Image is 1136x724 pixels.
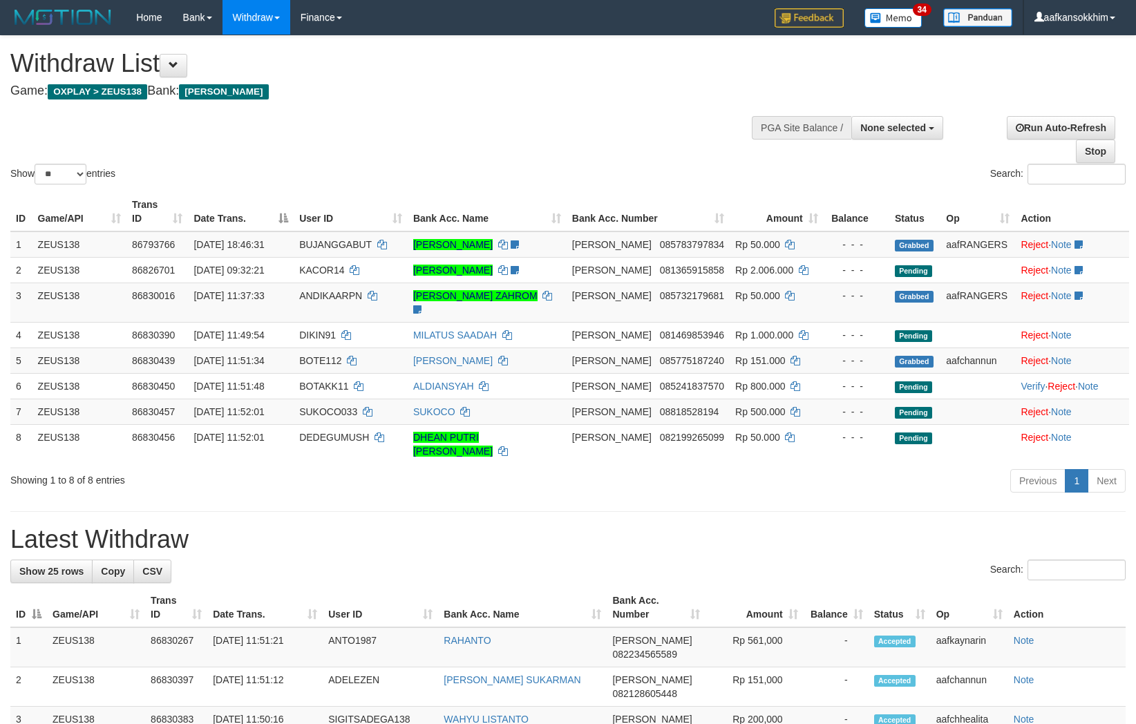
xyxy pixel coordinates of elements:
span: Pending [895,381,932,393]
td: aafchannun [931,667,1008,707]
th: Game/API: activate to sort column ascending [47,588,145,627]
span: BOTE112 [299,355,341,366]
span: KACOR14 [299,265,344,276]
span: [DATE] 09:32:21 [193,265,264,276]
a: ALDIANSYAH [413,381,474,392]
span: 86830016 [132,290,175,301]
th: User ID: activate to sort column ascending [323,588,438,627]
td: [DATE] 11:51:21 [207,627,323,667]
span: [DATE] 11:37:33 [193,290,264,301]
td: 6 [10,373,32,399]
span: Show 25 rows [19,566,84,577]
td: ZEUS138 [47,627,145,667]
td: Rp 561,000 [706,627,804,667]
span: CSV [142,566,162,577]
span: SUKOCO033 [299,406,357,417]
td: 5 [10,347,32,373]
a: [PERSON_NAME] [413,239,493,250]
td: - [804,667,869,707]
td: · [1015,257,1129,283]
span: Copy 085732179681 to clipboard [660,290,724,301]
a: [PERSON_NAME] [413,355,493,366]
a: Next [1088,469,1126,493]
th: Status [889,192,940,231]
span: [DATE] 11:49:54 [193,330,264,341]
td: ANTO1987 [323,627,438,667]
span: [PERSON_NAME] [572,265,652,276]
input: Search: [1028,560,1126,580]
td: 8 [10,424,32,464]
a: RAHANTO [444,635,491,646]
td: ZEUS138 [32,347,126,373]
img: panduan.png [943,8,1012,27]
td: [DATE] 11:51:12 [207,667,323,707]
th: Status: activate to sort column ascending [869,588,931,627]
a: Reject [1021,290,1048,301]
th: ID: activate to sort column descending [10,588,47,627]
a: Run Auto-Refresh [1007,116,1115,140]
span: Pending [895,330,932,342]
th: Op: activate to sort column ascending [940,192,1015,231]
td: 1 [10,627,47,667]
span: 86830390 [132,330,175,341]
th: Game/API: activate to sort column ascending [32,192,126,231]
th: Bank Acc. Number: activate to sort column ascending [607,588,705,627]
label: Search: [990,560,1126,580]
span: Rp 2.006.000 [735,265,793,276]
td: ZEUS138 [32,373,126,399]
a: Note [1051,290,1072,301]
td: ZEUS138 [47,667,145,707]
a: Reject [1021,406,1048,417]
span: BUJANGGABUT [299,239,372,250]
th: User ID: activate to sort column ascending [294,192,408,231]
span: Rp 50.000 [735,290,780,301]
span: [DATE] 18:46:31 [193,239,264,250]
span: OXPLAY > ZEUS138 [48,84,147,99]
span: DEDEGUMUSH [299,432,369,443]
span: 86830456 [132,432,175,443]
a: Reject [1021,265,1048,276]
td: 86830267 [145,627,207,667]
td: ZEUS138 [32,322,126,347]
span: DIKIN91 [299,330,336,341]
span: [PERSON_NAME] [572,239,652,250]
td: - [804,627,869,667]
td: aafkaynarin [931,627,1008,667]
span: [DATE] 11:52:01 [193,432,264,443]
span: Copy 085775187240 to clipboard [660,355,724,366]
td: ZEUS138 [32,231,126,258]
span: [PERSON_NAME] [612,674,692,685]
h1: Withdraw List [10,50,744,77]
a: Reject [1021,330,1048,341]
a: Reject [1021,432,1048,443]
img: Feedback.jpg [775,8,844,28]
td: aafRANGERS [940,283,1015,322]
a: [PERSON_NAME] [413,265,493,276]
td: · [1015,322,1129,347]
td: ZEUS138 [32,257,126,283]
th: Bank Acc. Name: activate to sort column ascending [438,588,607,627]
span: [PERSON_NAME] [572,406,652,417]
span: [PERSON_NAME] [179,84,268,99]
a: Note [1051,239,1072,250]
span: Grabbed [895,356,934,368]
span: Copy 08818528194 to clipboard [660,406,719,417]
td: 2 [10,257,32,283]
a: Note [1051,406,1072,417]
td: ZEUS138 [32,399,126,424]
td: · [1015,399,1129,424]
a: Verify [1021,381,1045,392]
th: Op: activate to sort column ascending [931,588,1008,627]
td: 1 [10,231,32,258]
span: Rp 500.000 [735,406,785,417]
h1: Latest Withdraw [10,526,1126,553]
a: Copy [92,560,134,583]
div: - - - [829,328,884,342]
td: 3 [10,283,32,322]
th: Balance: activate to sort column ascending [804,588,869,627]
span: 86826701 [132,265,175,276]
button: None selected [851,116,943,140]
span: [DATE] 11:51:48 [193,381,264,392]
span: [DATE] 11:51:34 [193,355,264,366]
td: ADELEZEN [323,667,438,707]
